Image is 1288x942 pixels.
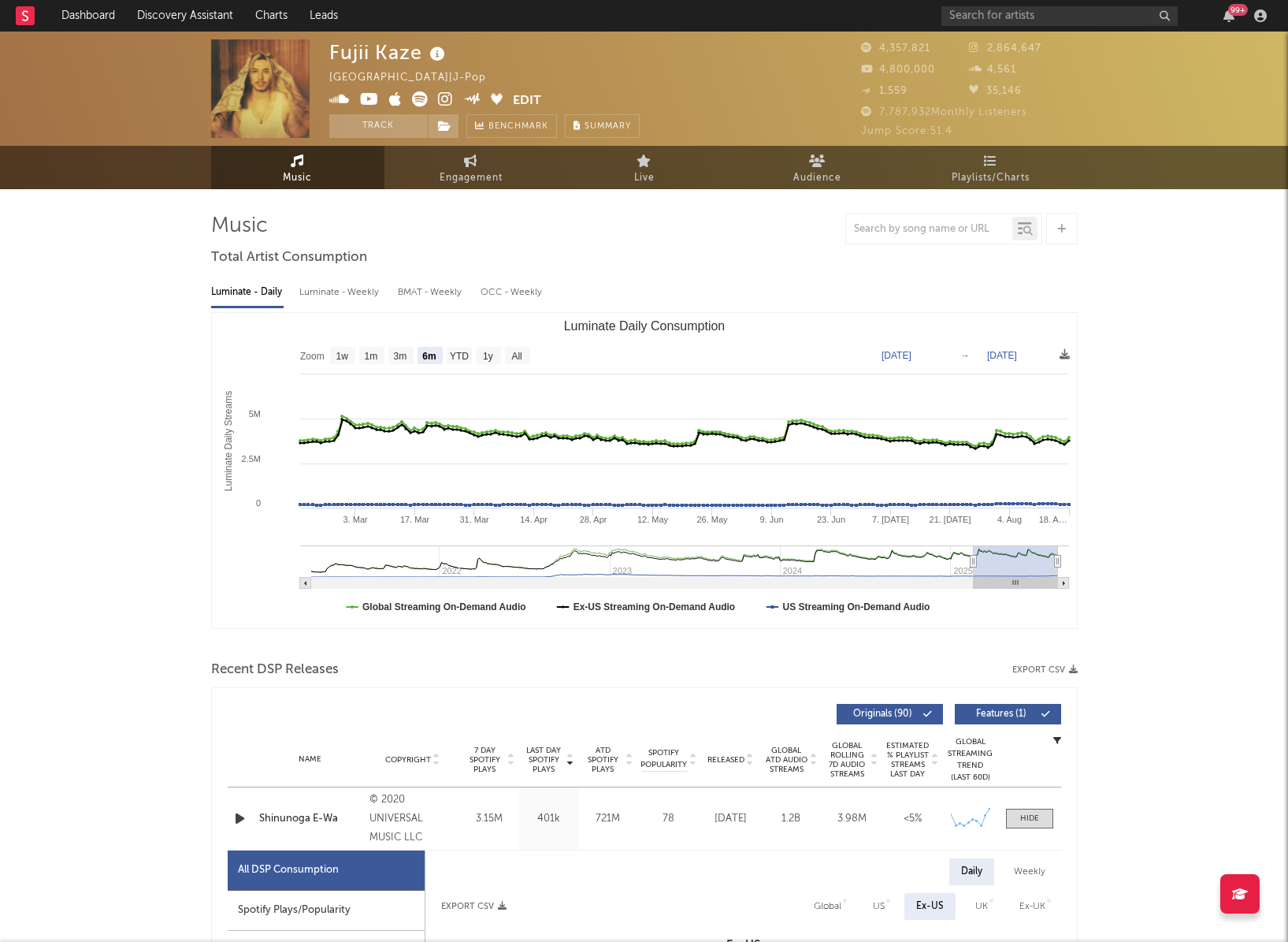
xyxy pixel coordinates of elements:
text: 0 [255,498,260,508]
div: All DSP Consumption [228,851,425,891]
text: → [960,350,970,361]
div: 721M [582,811,633,827]
svg: Luminate Daily Consumption [212,313,1077,628]
div: Name [259,754,362,765]
span: Summary [585,122,631,131]
span: 7 Day Spotify Plays [464,746,506,774]
span: 4,561 [969,65,1016,75]
text: 1w [336,351,348,362]
span: 4,357,821 [861,43,930,54]
a: Music [211,146,384,189]
div: 99 + [1228,4,1248,16]
text: 1m [364,351,377,362]
span: Last Day Spotify Plays [523,746,565,774]
a: Audience [731,146,904,189]
text: 3m [393,351,406,362]
text: 9. Jun [759,515,783,524]
span: Released [707,755,744,765]
button: Edit [513,91,541,111]
div: [GEOGRAPHIC_DATA] | J-Pop [329,69,504,87]
text: 6m [422,351,436,362]
span: Global ATD Audio Streams [765,746,808,774]
text: Ex-US Streaming On-Demand Audio [573,601,735,612]
a: Benchmark [466,114,557,138]
div: Global [814,897,841,916]
text: Luminate Daily Consumption [563,319,725,333]
span: 35,146 [969,86,1022,96]
span: Music [283,169,312,188]
text: 4. Aug [997,515,1021,524]
text: 17. Mar [399,515,429,524]
div: 3.15M [464,811,515,827]
span: Audience [793,169,841,188]
div: Weekly [1002,858,1057,885]
div: © 2020 UNIVERSAL MUSIC LLC [369,791,455,847]
span: 4,800,000 [861,65,935,75]
div: BMAT - Weekly [398,279,465,306]
text: 5M [248,409,260,419]
span: Global Rolling 7D Audio Streams [826,741,869,779]
button: Export CSV [1012,665,1078,675]
text: Global Streaming On-Demand Audio [362,601,526,612]
button: Features(1) [955,704,1061,724]
div: Ex-UK [1019,897,1045,916]
a: Playlists/Charts [904,146,1078,189]
div: All DSP Consumption [238,861,339,880]
div: Luminate - Daily [211,279,284,306]
text: 3. Mar [343,515,368,524]
button: Export CSV [441,902,507,911]
a: Shinunoga E-Wa [259,811,362,827]
span: Total Artist Consumption [211,248,367,267]
button: Originals(90) [837,704,943,724]
div: US [873,897,885,916]
span: Benchmark [488,117,548,136]
span: Recent DSP Releases [211,661,339,680]
span: Live [634,169,655,188]
input: Search by song name or URL [846,223,1012,236]
text: Luminate Daily Streams [223,391,234,491]
a: Engagement [384,146,558,189]
text: 21. [DATE] [929,515,971,524]
span: 2,864,647 [969,43,1041,54]
text: [DATE] [987,350,1017,361]
span: 1,559 [861,86,908,96]
text: 26. May [696,515,728,524]
text: 14. Apr [520,515,547,524]
text: 1y [483,351,493,362]
text: 7. [DATE] [872,515,909,524]
div: <5% [886,811,939,827]
text: 23. Jun [816,515,844,524]
div: Fujii Kaze [329,39,449,65]
text: 28. Apr [579,515,607,524]
div: OCC - Weekly [481,279,544,306]
button: Summary [565,114,640,138]
div: 1.2B [765,811,818,827]
text: 2.5M [241,454,260,464]
span: Spotify Popularity [640,747,687,771]
span: Originals ( 90 ) [847,709,919,719]
a: Live [558,146,731,189]
span: Features ( 1 ) [965,709,1037,719]
div: 401k [523,811,574,827]
text: All [511,351,522,362]
div: Luminate - Weekly [299,279,382,306]
text: 18. A… [1038,515,1067,524]
div: UK [975,897,988,916]
div: 78 [641,811,696,827]
text: US Streaming On-Demand Audio [782,601,930,612]
div: [DATE] [704,811,757,827]
div: 3.98M [826,811,878,827]
text: 12. May [637,515,668,524]
text: [DATE] [882,350,911,361]
text: 31. Mar [459,515,489,524]
text: YTD [449,351,468,362]
span: Engagement [440,169,503,188]
span: Copyright [385,755,431,765]
div: Daily [949,858,994,885]
div: Global Streaming Trend (Last 60D) [947,736,994,784]
text: Zoom [300,351,325,362]
div: Ex-US [916,897,944,916]
span: ATD Spotify Plays [582,746,624,774]
span: Estimated % Playlist Streams Last Day [886,741,930,779]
